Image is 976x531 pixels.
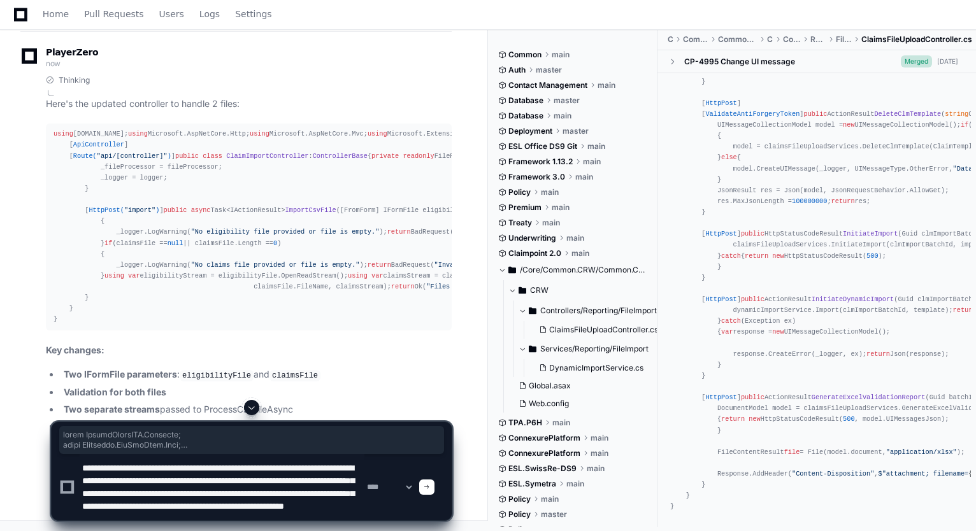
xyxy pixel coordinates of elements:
span: Users [159,10,184,18]
span: var [371,272,383,280]
span: main [552,50,570,60]
span: main [541,187,559,197]
button: Services/Reporting/FileImport [519,339,666,359]
code: claimsFile [269,370,320,381]
span: Common [508,50,542,60]
span: using [348,272,368,280]
span: Claimpoint 2.0 [508,248,561,258]
span: null [168,239,183,247]
span: DynamicImportService.cs [549,363,643,373]
span: main [554,111,571,121]
span: return [391,283,415,290]
button: CRW [508,280,658,301]
span: [FromForm] IFormFile eligibilityFile, [FromForm] IFormFile claimsFile [340,206,611,214]
div: [DATE] [937,57,958,66]
span: public [741,393,764,401]
span: if [961,121,968,129]
span: public [803,110,827,118]
button: Controllers/Reporting/FileImport [519,301,666,321]
span: HttpPost [705,295,736,303]
span: public [164,206,187,214]
span: ClaimsFileUploadController.cs [549,325,658,335]
code: eligibilityFile [180,370,254,381]
span: Framework 3.0 [508,172,565,182]
span: "Files processed successfully." [426,283,548,290]
span: HttpPost [705,230,736,237]
span: using [368,130,387,138]
span: CRW [767,34,773,45]
svg: Directory [508,262,516,278]
span: public [175,152,199,160]
span: main [566,233,584,243]
span: Reporting [810,34,826,45]
span: Policy [508,187,531,197]
span: "api/[controller]" [97,152,168,160]
span: private [371,152,399,160]
span: DeleteClmTemplate [874,110,941,118]
span: using [54,130,73,138]
span: PlayerZero [46,48,98,56]
span: Underwriting [508,233,556,243]
span: return [368,261,391,269]
span: 0 [273,239,277,247]
span: HttpPost [705,99,736,107]
span: Database [508,111,543,121]
span: main [552,202,570,213]
span: main [571,248,589,258]
span: main [598,80,615,90]
span: Auth [508,65,526,75]
strong: Validation for both files [64,386,166,397]
span: HttpPost( ) [89,206,159,214]
span: FileImport [836,34,851,45]
span: "Invalid claims file." [434,261,521,269]
span: 500 [866,252,878,260]
span: async [191,206,211,214]
span: ApiController [73,141,124,148]
span: Common.CRW [683,34,708,45]
span: using [250,130,269,138]
span: Framework 1.13.2 [508,157,573,167]
span: main [542,218,560,228]
span: master [554,96,580,106]
span: Core [668,34,673,45]
span: return [831,197,855,205]
span: Web.config [529,399,569,409]
p: Here's the updated controller to handle 2 files: [46,97,452,111]
span: public [741,230,764,237]
span: lorem IpsumdOlorsITA.Consecte; adipi Elitseddo.EiuSmoDtem.Inci; utlab Etdolorem.AliQuaEnim.Adm; v... [63,430,440,450]
span: string [945,110,968,118]
span: ClaimsFileUploadController.cs [861,34,972,45]
span: master [563,126,589,136]
span: Premium [508,202,542,213]
span: InitiateDynamicImport [812,295,894,303]
span: ValidateAntiForgeryToken [705,110,800,118]
svg: Directory [529,303,536,318]
span: "No eligibility file provided or file is empty." [191,228,380,236]
span: GenerateExcelValidationReport [812,393,926,401]
button: DynamicImportService.cs [534,359,658,377]
span: HttpPost [705,393,736,401]
span: Controllers [783,34,801,45]
span: InitiateImport [843,230,898,237]
span: Settings [235,10,271,18]
button: Web.config [513,395,650,413]
span: Database [508,96,543,106]
span: CRW [530,285,549,295]
span: Route( ) [73,152,171,160]
div: CP-4995 Change UI message [684,57,795,67]
span: main [583,157,601,167]
span: Thinking [59,75,90,85]
span: new [772,328,784,336]
strong: Two IFormFile parameters [64,369,177,379]
span: "No claims file provided or file is empty." [191,261,360,269]
span: using [104,272,124,280]
span: Pull Requests [84,10,143,18]
span: Task<IActionResult> ( ) [164,206,615,214]
span: ControllerBase [313,152,368,160]
span: new [843,121,854,129]
span: return [866,350,890,358]
svg: Directory [529,341,536,357]
span: return [745,252,768,260]
span: Global.asax [529,381,571,391]
span: 100000000 [792,197,827,205]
